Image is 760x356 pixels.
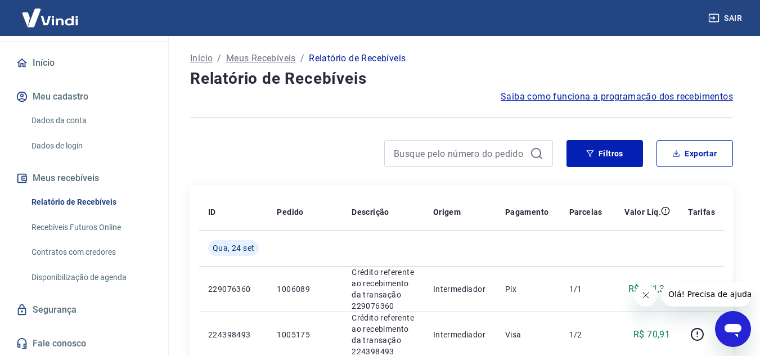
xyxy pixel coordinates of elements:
[27,191,155,214] a: Relatório de Recebíveis
[505,329,551,340] p: Visa
[715,311,751,347] iframe: Botão para abrir a janela de mensagens
[624,206,661,218] p: Valor Líq.
[14,166,155,191] button: Meus recebíveis
[277,206,303,218] p: Pedido
[628,282,671,296] p: R$ 371,31
[569,329,602,340] p: 1/2
[706,8,746,29] button: Sair
[217,52,221,65] p: /
[277,283,334,295] p: 1006089
[190,52,213,65] a: Início
[226,52,296,65] a: Meus Recebíveis
[505,283,551,295] p: Pix
[505,206,549,218] p: Pagamento
[27,134,155,157] a: Dados de login
[300,52,304,65] p: /
[433,283,487,295] p: Intermediador
[14,331,155,356] a: Fale conosco
[394,145,525,162] input: Busque pelo número do pedido
[656,140,733,167] button: Exportar
[566,140,643,167] button: Filtros
[569,206,602,218] p: Parcelas
[352,267,415,312] p: Crédito referente ao recebimento da transação 229076360
[277,329,334,340] p: 1005175
[27,109,155,132] a: Dados da conta
[208,283,259,295] p: 229076360
[433,329,487,340] p: Intermediador
[14,1,87,35] img: Vindi
[14,51,155,75] a: Início
[688,206,715,218] p: Tarifas
[14,298,155,322] a: Segurança
[27,241,155,264] a: Contratos com credores
[190,67,733,90] h4: Relatório de Recebíveis
[27,216,155,239] a: Recebíveis Futuros Online
[208,206,216,218] p: ID
[433,206,461,218] p: Origem
[569,283,602,295] p: 1/1
[633,328,670,341] p: R$ 70,91
[635,284,657,307] iframe: Fechar mensagem
[27,266,155,289] a: Disponibilização de agenda
[662,282,751,307] iframe: Mensagem da empresa
[352,206,389,218] p: Descrição
[213,242,254,254] span: Qua, 24 set
[309,52,406,65] p: Relatório de Recebíveis
[208,329,259,340] p: 224398493
[14,84,155,109] button: Meu cadastro
[501,90,733,103] a: Saiba como funciona a programação dos recebimentos
[7,8,95,17] span: Olá! Precisa de ajuda?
